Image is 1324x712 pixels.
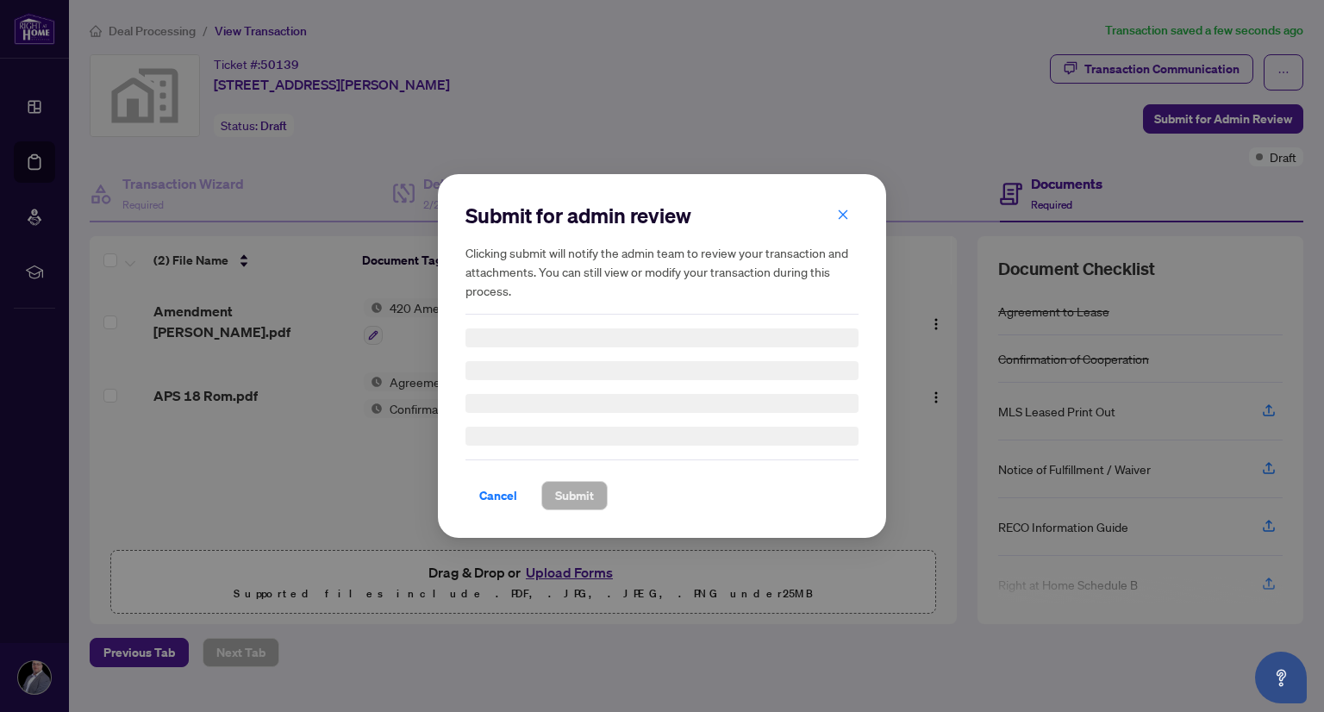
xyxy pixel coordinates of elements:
[837,209,849,221] span: close
[1255,652,1307,703] button: Open asap
[465,243,859,300] h5: Clicking submit will notify the admin team to review your transaction and attachments. You can st...
[465,481,531,510] button: Cancel
[541,481,608,510] button: Submit
[465,202,859,229] h2: Submit for admin review
[479,482,517,509] span: Cancel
